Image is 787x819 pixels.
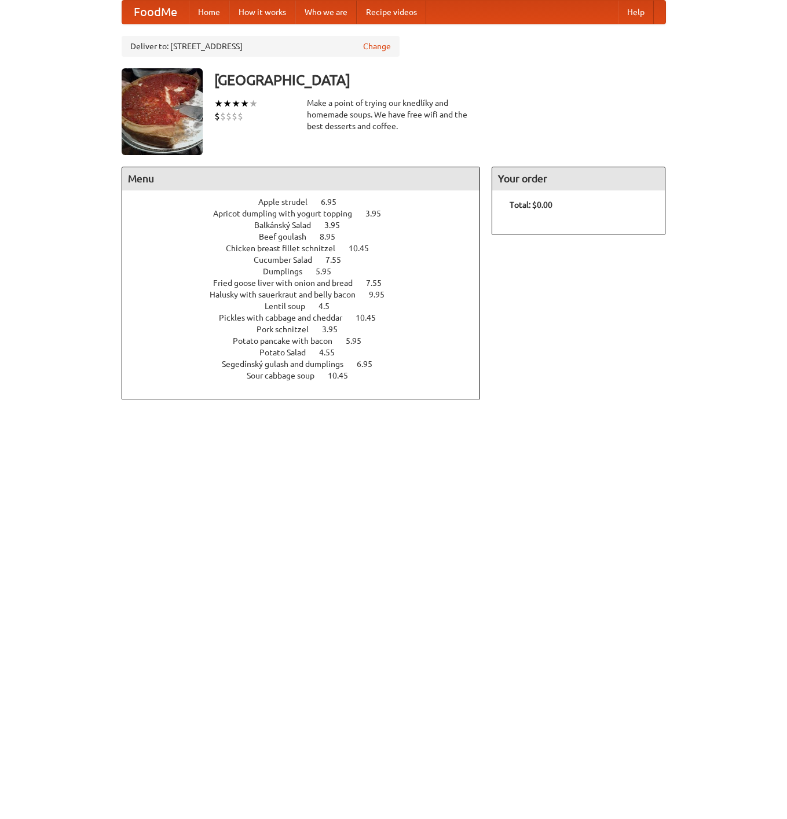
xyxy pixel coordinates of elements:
[247,371,326,380] span: Sour cabbage soup
[259,232,318,241] span: Beef goulash
[222,359,355,369] span: Segedínský gulash and dumplings
[219,313,397,322] a: Pickles with cabbage and cheddar 10.45
[319,302,341,311] span: 4.5
[492,167,665,190] h4: Your order
[366,278,393,288] span: 7.55
[229,1,295,24] a: How it works
[214,110,220,123] li: $
[254,221,361,230] a: Balkánský Salad 3.95
[257,325,320,334] span: Pork schnitzel
[265,302,351,311] a: Lentil soup 4.5
[219,313,354,322] span: Pickles with cabbage and cheddar
[214,68,666,91] h3: [GEOGRAPHIC_DATA]
[349,244,380,253] span: 10.45
[122,68,203,155] img: angular.jpg
[363,41,391,52] a: Change
[210,290,406,299] a: Halusky with sauerkraut and belly bacon 9.95
[240,97,249,110] li: ★
[226,110,232,123] li: $
[232,97,240,110] li: ★
[510,200,552,210] b: Total: $0.00
[257,325,359,334] a: Pork schnitzel 3.95
[223,97,232,110] li: ★
[237,110,243,123] li: $
[263,267,314,276] span: Dumplings
[295,1,357,24] a: Who we are
[189,1,229,24] a: Home
[213,278,364,288] span: Fried goose liver with onion and bread
[254,255,324,265] span: Cucumber Salad
[249,97,258,110] li: ★
[324,221,352,230] span: 3.95
[357,359,384,369] span: 6.95
[233,336,383,346] a: Potato pancake with bacon 5.95
[213,278,403,288] a: Fried goose liver with onion and bread 7.55
[214,97,223,110] li: ★
[356,313,387,322] span: 10.45
[258,197,358,207] a: Apple strudel 6.95
[265,302,317,311] span: Lentil soup
[316,267,343,276] span: 5.95
[232,110,237,123] li: $
[220,110,226,123] li: $
[122,167,480,190] h4: Menu
[254,255,363,265] a: Cucumber Salad 7.55
[346,336,373,346] span: 5.95
[259,348,356,357] a: Potato Salad 4.55
[226,244,390,253] a: Chicken breast fillet schnitzel 10.45
[213,209,364,218] span: Apricot dumpling with yogurt topping
[321,197,348,207] span: 6.95
[226,244,347,253] span: Chicken breast fillet schnitzel
[618,1,654,24] a: Help
[259,348,317,357] span: Potato Salad
[233,336,344,346] span: Potato pancake with bacon
[365,209,393,218] span: 3.95
[328,371,360,380] span: 10.45
[213,209,402,218] a: Apricot dumpling with yogurt topping 3.95
[263,267,353,276] a: Dumplings 5.95
[122,36,400,57] div: Deliver to: [STREET_ADDRESS]
[222,359,394,369] a: Segedínský gulash and dumplings 6.95
[247,371,369,380] a: Sour cabbage soup 10.45
[254,221,323,230] span: Balkánský Salad
[307,97,481,132] div: Make a point of trying our knedlíky and homemade soups. We have free wifi and the best desserts a...
[369,290,396,299] span: 9.95
[258,197,319,207] span: Apple strudel
[210,290,367,299] span: Halusky with sauerkraut and belly bacon
[322,325,349,334] span: 3.95
[325,255,353,265] span: 7.55
[319,348,346,357] span: 4.55
[357,1,426,24] a: Recipe videos
[122,1,189,24] a: FoodMe
[259,232,357,241] a: Beef goulash 8.95
[320,232,347,241] span: 8.95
